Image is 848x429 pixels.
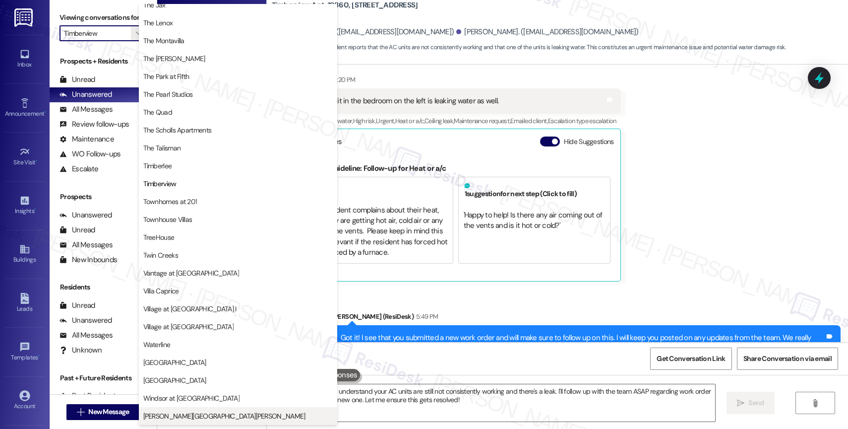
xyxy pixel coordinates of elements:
div: Tagged as: [282,114,621,128]
span: Share Conversation via email [743,354,832,364]
span: The Scholls Apartments [143,125,212,135]
div: Unread [60,300,95,311]
img: ResiDesk Logo [14,8,35,27]
label: Viewing conversations for [60,10,147,25]
span: The Quad [143,107,172,117]
span: Emailed client , [510,117,547,125]
input: All communities [64,25,131,41]
span: Maintenance request , [454,117,510,125]
span: The [PERSON_NAME] [143,54,205,64]
button: Get Conversation Link [650,348,731,370]
i:  [737,399,744,407]
span: Windsor at [GEOGRAPHIC_DATA] [143,393,240,403]
textarea: Hi {{first_name}}, I understand your AC units are still not consistently working and there's a le... [280,384,715,422]
a: Account [5,387,45,414]
span: Village at [GEOGRAPHIC_DATA] [143,322,234,332]
span: Ceiling leak , [424,117,454,125]
span: • [36,157,37,164]
span: Escalation type escalation [548,117,616,125]
a: Insights • [5,192,45,219]
span: Townhomes at 201 [143,197,197,207]
span: The Pearl Studios [143,89,193,99]
div: Unanswered [60,210,112,220]
span: [GEOGRAPHIC_DATA] [143,357,206,367]
span: [GEOGRAPHIC_DATA] [143,375,206,385]
div: Escalate [60,164,98,174]
div: Prospects [50,192,157,202]
span: Townhouse Villas [143,214,192,224]
div: Residents [50,282,157,292]
span: TreeHouse [143,232,175,242]
span: The Montavilla [143,36,184,46]
button: New Message [66,404,140,420]
a: Inbox [5,46,45,72]
i:  [136,29,141,37]
div: 4:20 PM [331,74,355,85]
i:  [77,408,84,416]
div: Past Residents [60,391,120,401]
span: Heat or a/c , [395,117,424,125]
span: The Talisman [143,143,181,153]
button: Share Conversation via email [737,348,838,370]
span: Twin Creeks [143,250,178,260]
a: Buildings [5,241,45,268]
span: • [34,206,36,213]
span: : The resident reports that the AC units are not consistently working and that one of the units i... [272,42,786,53]
span: Get Conversation Link [657,354,725,364]
div: 5:49 PM [414,311,438,322]
b: ResiDesk guideline: Follow-up for Heat or a/c [299,163,446,173]
div: All Messages [60,240,113,250]
i:  [811,399,819,407]
span: The Lenox [143,18,173,28]
button: Send [727,392,775,414]
div: Review follow-ups [60,119,129,130]
div: WO Follow-ups [60,149,121,159]
div: Also, the AC unit in the bedroom on the left is leaking water as well. [290,96,499,106]
span: [PERSON_NAME][GEOGRAPHIC_DATA][PERSON_NAME] [143,411,305,421]
span: Urgent , [376,117,395,125]
div: Got it! I see that you submitted a new work order and will make sure to follow up on this. I will... [341,333,825,354]
div: If the resident complains about their heat, ask if they are getting hot air, cold air or any air ... [306,205,448,258]
span: The Park at Fifth [143,71,189,81]
div: Unanswered [60,89,112,100]
div: [PERSON_NAME]. ([EMAIL_ADDRESS][DOMAIN_NAME]) [456,27,639,37]
div: Unread [60,225,95,235]
span: Villa Caprice [143,286,179,296]
div: All Messages [60,104,113,115]
span: Timberview [143,179,177,189]
div: Unknown [60,345,102,356]
span: Waterline [143,340,171,350]
h5: 1 suggestion for next step (Click to fill) [464,182,605,198]
a: Templates • [5,339,45,365]
h5: Guideline [306,182,448,198]
a: Leads [5,290,45,317]
div: Maintenance [60,134,114,144]
div: [PERSON_NAME] [282,74,621,88]
span: ' Happy to help! Is there any air coming out of the vents and is it hot or cold? ' [464,210,604,230]
span: • [44,109,46,116]
span: • [38,353,40,359]
a: Site Visit • [5,143,45,170]
div: Unread [60,74,95,85]
div: All Messages [60,330,113,341]
div: Prospects + Residents [50,56,157,67]
span: Timberlee [143,161,172,171]
span: High risk , [353,117,376,125]
label: Hide Suggestions [564,137,614,147]
span: Village at [GEOGRAPHIC_DATA] I [143,304,237,314]
div: [PERSON_NAME] (ResiDesk) [332,311,841,325]
div: Unanswered [60,315,112,326]
span: New Message [88,407,129,417]
div: [PERSON_NAME]. ([EMAIL_ADDRESS][DOMAIN_NAME]) [272,27,454,37]
div: Past + Future Residents [50,373,157,383]
div: New Inbounds [60,255,117,265]
span: Send [748,398,764,408]
span: Vantage at [GEOGRAPHIC_DATA] [143,268,239,278]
